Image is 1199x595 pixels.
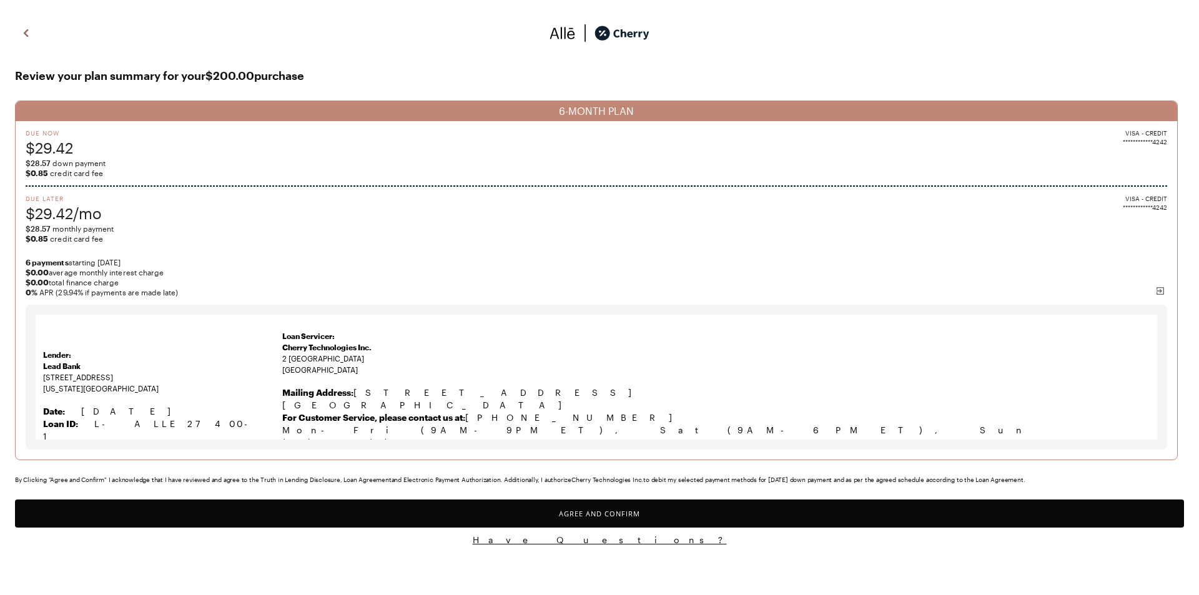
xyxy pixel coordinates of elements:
strong: Date: [43,406,65,416]
b: $0.85 [26,234,48,243]
strong: 6 payments [26,258,69,267]
img: svg%3e [1155,286,1165,296]
b: Mailing Address: [282,387,353,398]
span: credit card fee [26,234,1167,243]
span: APR (29.94% if payments are made late) [26,287,1167,297]
span: average monthly interest charge [26,267,1167,277]
strong: Lead Bank [43,361,81,370]
b: 0 % [26,288,37,297]
img: svg%3e [550,24,576,42]
td: [STREET_ADDRESS] [US_STATE][GEOGRAPHIC_DATA] [43,327,282,465]
strong: Loan Servicer: [282,332,335,340]
div: 6-MONTH PLAN [16,101,1177,121]
b: For Customer Service, please contact us at: [282,412,465,423]
span: L-ALLE27400-1 [43,418,277,441]
span: VISA - CREDIT [1125,129,1167,137]
strong: Lender: [43,350,71,359]
p: Mon-Fri (9AM-9PM ET), Sat (9AM-6PM ET), Sun (Closed) [282,424,1150,449]
span: Review your plan summary for your $200.00 purchase [15,66,1184,86]
strong: $0.00 [26,268,49,277]
span: down payment [26,158,1167,168]
div: By Clicking "Agree and Confirm" I acknowledge that I have reviewed and agree to the Truth in Lend... [15,475,1184,484]
span: $28.57 [26,159,51,167]
span: Cherry Technologies Inc. [282,343,372,352]
img: svg%3e [19,24,34,42]
strong: Loan ID: [43,418,78,429]
span: $29.42/mo [26,203,102,224]
strong: $0.00 [26,278,49,287]
span: monthly payment [26,224,1167,234]
span: VISA - CREDIT [1125,194,1167,203]
span: Due Now [26,129,73,137]
span: total finance charge [26,277,1167,287]
img: svg%3e [576,24,595,42]
button: Agree and Confirm [15,499,1184,528]
span: starting [DATE] [26,257,1167,267]
span: $29.42 [26,137,73,158]
button: Have Questions? [15,534,1184,546]
b: $0.85 [26,169,48,177]
span: [DATE] [81,406,183,416]
p: [PHONE_NUMBER] [282,411,1150,424]
p: [STREET_ADDRESS] [GEOGRAPHIC_DATA] [282,386,1150,411]
img: cherry_black_logo-DrOE_MJI.svg [595,24,649,42]
span: Due Later [26,194,102,203]
td: 2 [GEOGRAPHIC_DATA] [GEOGRAPHIC_DATA] [282,327,1150,465]
span: $28.57 [26,224,51,233]
span: credit card fee [26,168,1167,178]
